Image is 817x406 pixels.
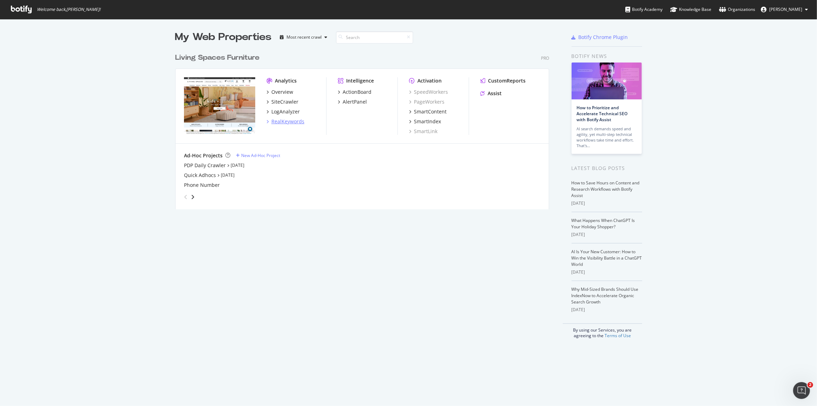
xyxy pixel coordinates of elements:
div: Latest Blog Posts [572,164,642,172]
a: CustomReports [480,77,526,84]
div: [DATE] [572,200,642,207]
div: angle-left [181,191,190,203]
div: AI search demands speed and agility, yet multi-step technical workflows take time and effort. Tha... [577,126,637,149]
a: Assist [480,90,502,97]
a: RealKeywords [266,118,304,125]
button: [PERSON_NAME] [755,4,813,15]
div: Intelligence [346,77,374,84]
iframe: Intercom live chat [793,382,810,399]
img: livingspaces.com [184,77,255,134]
a: Living Spaces Furniture [175,53,262,63]
a: New Ad-Hoc Project [236,152,280,158]
div: Botify news [572,52,642,60]
div: Analytics [275,77,297,84]
a: ActionBoard [338,89,371,96]
div: Ad-Hoc Projects [184,152,223,159]
div: Most recent crawl [287,35,322,39]
div: Botify Chrome Plugin [579,34,628,41]
div: Assist [488,90,502,97]
a: [DATE] [221,172,235,178]
div: grid [175,44,555,209]
div: Knowledge Base [670,6,711,13]
div: [DATE] [572,307,642,313]
a: PDP Daily Crawler [184,162,226,169]
div: [DATE] [572,231,642,238]
a: AI Is Your New Customer: How to Win the Visibility Battle in a ChatGPT World [572,249,642,267]
a: SiteCrawler [266,98,298,105]
button: Most recent crawl [277,32,330,43]
div: [DATE] [572,269,642,275]
a: PageWorkers [409,98,444,105]
div: CustomReports [488,77,526,84]
a: AlertPanel [338,98,367,105]
a: What Happens When ChatGPT Is Your Holiday Shopper? [572,217,635,230]
div: LogAnalyzer [271,108,300,115]
div: New Ad-Hoc Project [241,152,280,158]
a: Why Mid-Sized Brands Should Use IndexNow to Accelerate Organic Search Growth [572,286,639,305]
a: [DATE] [231,162,244,168]
span: Welcome back, [PERSON_NAME] ! [37,7,100,12]
span: 2 [808,382,813,388]
a: SpeedWorkers [409,89,448,96]
div: ActionBoard [343,89,371,96]
div: Overview [271,89,293,96]
div: Botify Academy [625,6,663,13]
a: Botify Chrome Plugin [572,34,628,41]
a: Quick Adhocs [184,172,216,179]
input: Search [336,31,413,44]
span: Kianna Vazquez [769,6,802,12]
a: SmartLink [409,128,437,135]
img: How to Prioritize and Accelerate Technical SEO with Botify Assist [572,63,642,99]
a: How to Prioritize and Accelerate Technical SEO with Botify Assist [577,105,628,123]
a: LogAnalyzer [266,108,300,115]
div: angle-right [190,194,195,201]
div: SmartIndex [414,118,441,125]
div: Living Spaces Furniture [175,53,259,63]
div: Activation [417,77,442,84]
div: AlertPanel [343,98,367,105]
a: How to Save Hours on Content and Research Workflows with Botify Assist [572,180,640,198]
div: RealKeywords [271,118,304,125]
a: Overview [266,89,293,96]
div: My Web Properties [175,30,272,44]
a: SmartContent [409,108,447,115]
a: Phone Number [184,182,220,189]
a: Terms of Use [605,333,631,339]
div: SiteCrawler [271,98,298,105]
div: Organizations [719,6,755,13]
a: SmartIndex [409,118,441,125]
div: By using our Services, you are agreeing to the [563,323,642,339]
div: Pro [541,55,549,61]
div: SmartContent [414,108,447,115]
